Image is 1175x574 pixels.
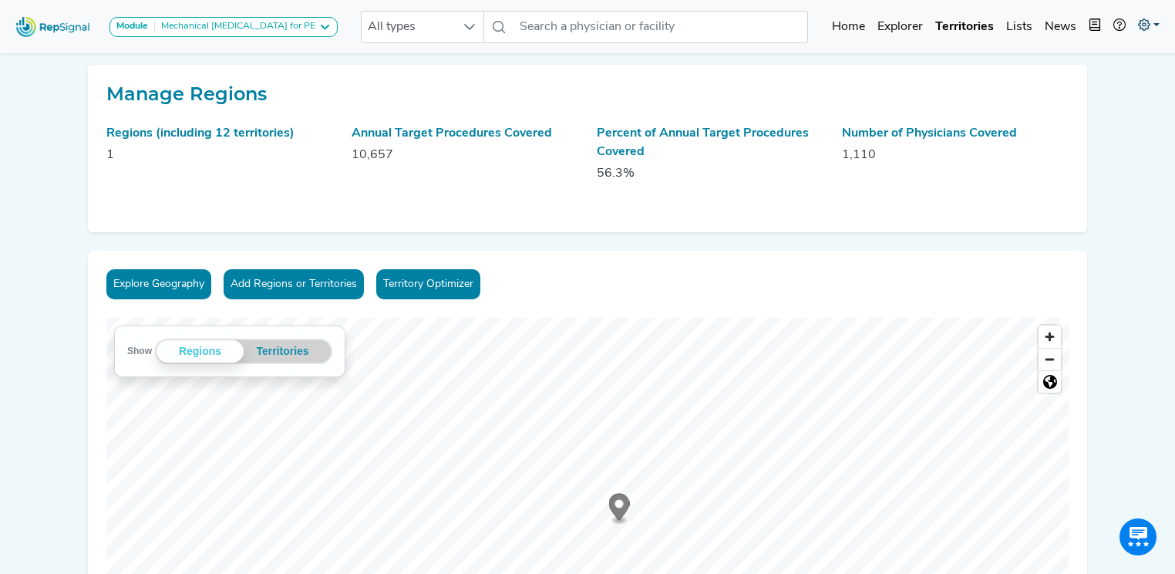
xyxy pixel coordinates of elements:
p: 1 [106,146,333,164]
div: Map marker [609,493,630,525]
div: Regions [157,340,244,363]
span: All types [362,12,454,42]
div: Number of Physicians Covered [842,124,1069,143]
a: Lists [1000,12,1039,42]
p: 10,657 [352,146,578,164]
h2: Manage Regions [106,83,1069,106]
button: Explore Geography [106,269,211,299]
span: Reset zoom [1039,371,1061,393]
div: Percent of Annual Target Procedures Covered [597,124,823,161]
div: Regions (including 12 territories) [106,124,333,143]
a: Explorer [871,12,929,42]
div: Mechanical [MEDICAL_DATA] for PE [155,21,315,33]
button: Zoom out [1039,348,1061,370]
label: Show [127,343,152,359]
button: Intel Book [1082,12,1107,42]
div: Annual Target Procedures Covered [352,124,578,143]
a: News [1039,12,1082,42]
a: Territories [929,12,1000,42]
button: Zoom in [1039,326,1061,348]
button: Reset bearing to north [1039,370,1061,393]
a: Home [826,12,871,42]
input: Search a physician or facility [513,11,808,43]
span: Zoom out [1039,349,1061,370]
button: ModuleMechanical [MEDICAL_DATA] for PE [109,17,338,37]
strong: Module [116,22,148,31]
button: Add Regions or Territories [224,269,364,299]
a: Territory Optimizer [376,269,480,299]
p: 56.3% [597,164,823,183]
p: 1,110 [842,146,1069,164]
button: Territories [244,340,322,363]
